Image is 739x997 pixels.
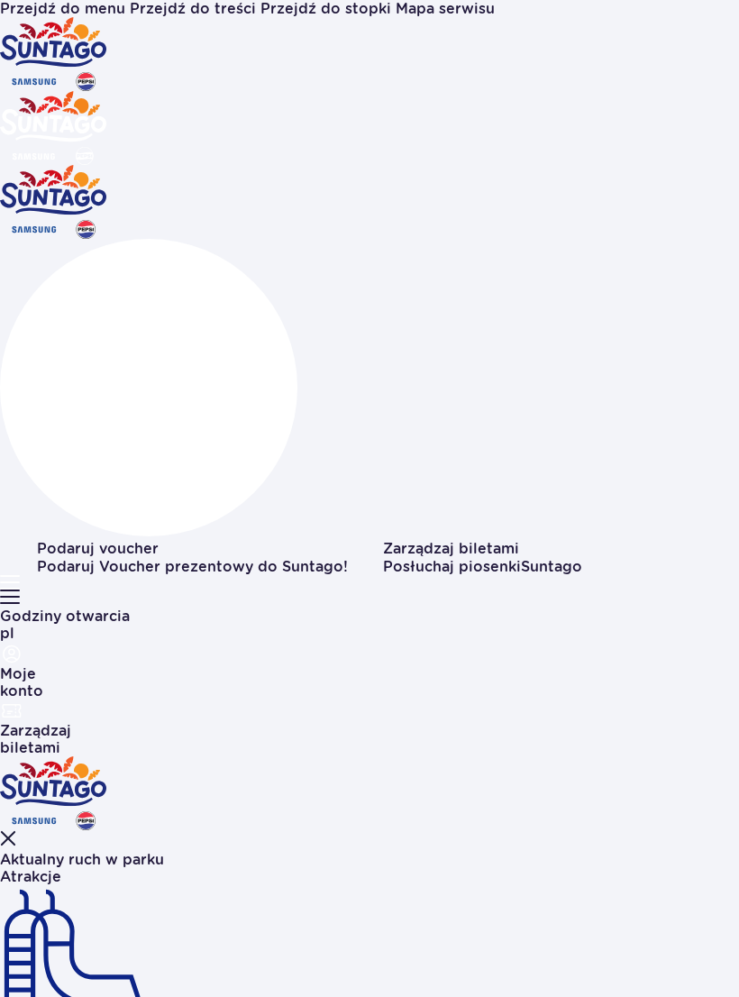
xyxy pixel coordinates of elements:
[521,558,582,575] span: Suntago
[383,559,582,575] button: Posłuchaj piosenkiSuntago
[37,540,159,557] a: Podaruj voucher
[383,540,519,557] a: Zarządzaj biletami
[383,558,582,575] span: Posłuchaj piosenki
[37,558,348,575] a: Podaruj Voucher prezentowy do Suntago!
